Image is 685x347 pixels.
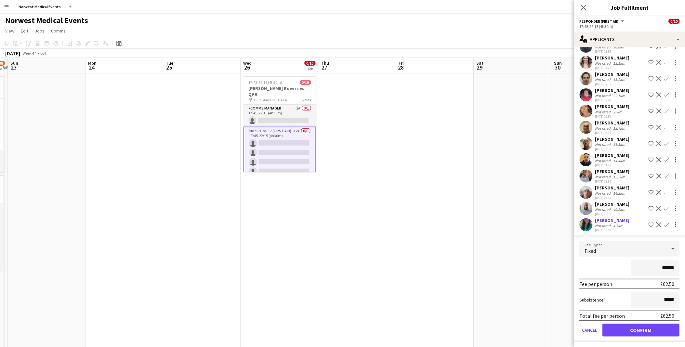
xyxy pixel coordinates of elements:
[595,185,630,191] div: [PERSON_NAME]
[612,142,627,147] div: 11.3km
[661,313,675,319] div: £62.50
[603,324,680,337] button: Confirm
[595,174,612,179] div: Not rated
[595,109,612,114] div: Not rated
[21,51,38,56] span: Week 47
[612,191,627,196] div: 14.2km
[595,104,630,109] div: [PERSON_NAME]
[13,0,66,13] button: Norwest Medical Events
[595,223,612,228] div: Not rated
[595,98,630,102] div: [DATE] 17:40
[595,163,630,167] div: [DATE] 21:17
[244,127,316,216] app-card-role: Responder (First Aid)12A0/817:45-22:15 (4h30m)
[3,27,17,35] a: View
[580,281,613,287] div: Fee per person
[300,97,311,102] span: 3 Roles
[18,27,31,35] a: Edit
[51,28,66,34] span: Comms
[574,32,685,47] div: Applicants
[595,93,612,98] div: Not rated
[595,61,612,66] div: Not rated
[321,60,329,66] span: Thu
[580,324,600,337] button: Cancel
[595,207,612,212] div: Not rated
[580,313,625,319] div: Total fee per person
[595,147,630,151] div: [DATE] 19:08
[612,126,627,131] div: 13.7km
[595,228,630,232] div: [DATE] 13:18
[612,77,627,82] div: 13.2km
[5,50,20,57] div: [DATE]
[165,64,173,71] span: 25
[595,169,630,174] div: [PERSON_NAME]
[612,158,627,163] div: 14.4km
[595,158,612,163] div: Not rated
[595,131,630,135] div: [DATE] 18:30
[595,66,630,70] div: [DATE] 17:24
[595,196,630,200] div: [DATE] 08:13
[244,85,316,97] h3: [PERSON_NAME] Rovers vs QPR
[612,61,627,66] div: 13.1km
[10,60,18,66] span: Sun
[595,87,630,93] div: [PERSON_NAME]
[580,297,606,303] label: Subsistence
[166,60,173,66] span: Tue
[399,60,404,66] span: Fri
[595,114,630,119] div: [DATE] 17:50
[595,120,630,126] div: [PERSON_NAME]
[244,60,252,66] span: Wed
[612,207,627,212] div: 40.2km
[595,136,630,142] div: [PERSON_NAME]
[48,27,68,35] a: Comms
[585,248,596,254] span: Fixed
[5,16,88,25] h1: Norwest Medical Events
[595,77,612,82] div: Not rated
[595,191,612,196] div: Not rated
[305,61,316,66] span: 0/10
[595,126,612,131] div: Not rated
[32,27,47,35] a: Jobs
[595,55,630,61] div: [PERSON_NAME]
[21,28,28,34] span: Edit
[595,212,630,216] div: [DATE] 08:33
[476,64,484,71] span: 29
[595,45,612,49] div: Not rated
[595,152,630,158] div: [PERSON_NAME]
[580,24,680,29] div: 17:45-22:15 (4h30m)
[612,93,627,98] div: 22.1km
[244,105,316,127] app-card-role: Comms Manager1A0/117:45-22:15 (4h30m)
[5,28,14,34] span: View
[477,60,484,66] span: Sat
[669,19,680,24] span: 0/10
[554,60,562,66] span: Sun
[40,51,47,56] div: BST
[87,64,97,71] span: 24
[574,3,685,12] h3: Job Fulfilment
[580,19,620,24] span: Responder (First Aid)
[35,28,45,34] span: Jobs
[612,109,624,114] div: 29km
[661,281,675,287] div: £62.50
[320,64,329,71] span: 27
[243,64,252,71] span: 26
[595,142,612,147] div: Not rated
[595,201,630,207] div: [PERSON_NAME]
[612,45,627,49] div: 18.8km
[305,66,315,71] div: 1 Job
[580,19,625,24] button: Responder (First Aid)
[249,80,283,85] span: 17:45-22:15 (4h30m)
[244,76,316,172] app-job-card: 17:45-22:15 (4h30m)0/10[PERSON_NAME] Rovers vs QPR [GEOGRAPHIC_DATA]3 RolesComms Manager1A0/117:4...
[595,49,630,54] div: [DATE] 15:55
[300,80,311,85] span: 0/10
[253,97,289,102] span: [GEOGRAPHIC_DATA]
[612,174,627,179] div: 19.3km
[595,71,630,77] div: [PERSON_NAME]
[595,217,630,223] div: [PERSON_NAME]
[612,223,625,228] div: 4.3km
[595,179,630,184] div: [DATE] 13:39
[9,64,18,71] span: 23
[553,64,562,71] span: 30
[88,60,97,66] span: Mon
[398,64,404,71] span: 28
